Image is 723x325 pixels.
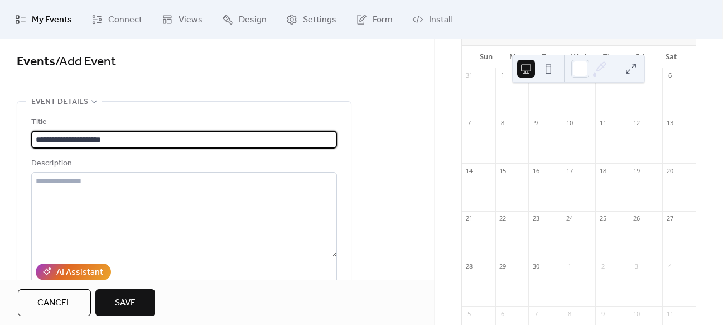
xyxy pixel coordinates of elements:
div: Sat [656,46,687,68]
span: Install [429,13,452,27]
div: 16 [532,166,540,175]
div: Sun [471,46,502,68]
div: 6 [499,309,507,318]
div: 17 [565,166,573,175]
div: 26 [632,214,640,223]
div: 31 [465,71,474,80]
div: 8 [499,119,507,127]
span: Save [115,297,136,310]
div: 20 [666,166,674,175]
div: 1 [565,262,573,270]
a: Connect [83,4,151,35]
div: 7 [465,119,474,127]
div: 9 [599,309,607,318]
span: Design [239,13,267,27]
div: 7 [532,309,540,318]
div: Wed [563,46,594,68]
span: Settings [303,13,336,27]
a: My Events [7,4,80,35]
div: 9 [532,119,540,127]
div: Mon [502,46,532,68]
div: 13 [666,119,674,127]
div: 23 [532,214,540,223]
div: 8 [565,309,573,318]
div: 22 [499,214,507,223]
a: Settings [278,4,345,35]
div: 15 [499,166,507,175]
div: Description [31,157,335,170]
div: 12 [632,119,640,127]
div: 21 [465,214,474,223]
a: Views [153,4,211,35]
div: AI Assistant [56,266,103,279]
button: Save [95,289,155,316]
div: 24 [565,214,573,223]
div: 30 [532,262,540,270]
div: 10 [632,309,640,318]
div: 25 [599,214,607,223]
div: 29 [499,262,507,270]
span: My Events [32,13,72,27]
span: Views [179,13,203,27]
div: Fri [625,46,655,68]
button: Cancel [18,289,91,316]
div: 11 [599,119,607,127]
button: AI Assistant [36,264,111,280]
div: 1 [499,71,507,80]
span: / Add Event [55,50,116,74]
div: 6 [666,71,674,80]
a: Form [348,4,401,35]
div: 10 [565,119,573,127]
div: 11 [666,309,674,318]
div: 27 [666,214,674,223]
span: Cancel [37,297,71,310]
div: 4 [666,262,674,270]
div: Thu [594,46,625,68]
div: 3 [632,262,640,270]
span: Connect [108,13,142,27]
a: Design [214,4,275,35]
a: Install [404,4,460,35]
div: 14 [465,166,474,175]
span: Form [373,13,393,27]
a: Events [17,50,55,74]
div: Tue [532,46,563,68]
div: 5 [465,309,474,318]
div: 19 [632,166,640,175]
span: Event details [31,95,88,109]
div: 28 [465,262,474,270]
div: Title [31,116,335,129]
div: 18 [599,166,607,175]
div: 2 [599,262,607,270]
